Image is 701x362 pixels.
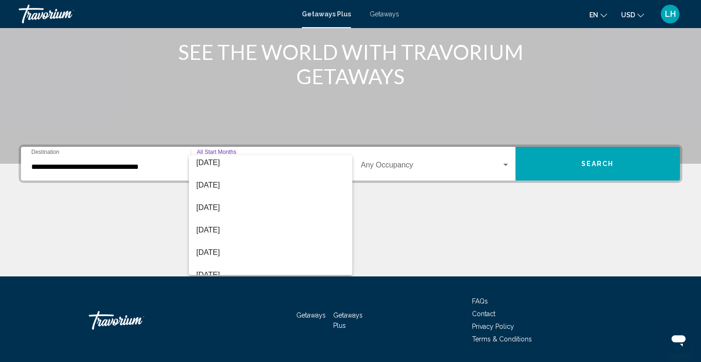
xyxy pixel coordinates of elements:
span: [DATE] [196,241,345,264]
span: [DATE] [196,264,345,286]
span: [DATE] [196,219,345,241]
span: [DATE] [196,174,345,196]
span: [DATE] [196,196,345,219]
iframe: Button to launch messaging window [664,325,694,355]
span: [DATE] [196,152,345,174]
